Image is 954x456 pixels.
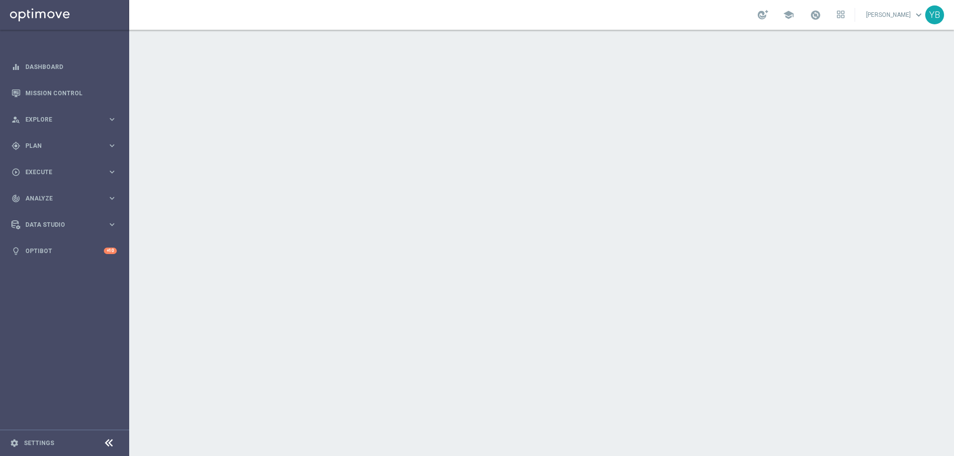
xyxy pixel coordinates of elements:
[11,63,117,71] button: equalizer Dashboard
[11,195,117,202] button: track_changes Analyze keyboard_arrow_right
[11,116,117,124] button: person_search Explore keyboard_arrow_right
[25,169,107,175] span: Execute
[11,141,20,150] i: gps_fixed
[11,221,117,229] button: Data Studio keyboard_arrow_right
[24,440,54,446] a: Settings
[11,168,117,176] button: play_circle_outline Execute keyboard_arrow_right
[11,63,20,71] i: equalizer
[11,89,117,97] button: Mission Control
[11,247,20,256] i: lightbulb
[11,168,20,177] i: play_circle_outline
[925,5,944,24] div: YB
[107,115,117,124] i: keyboard_arrow_right
[11,115,107,124] div: Explore
[11,168,107,177] div: Execute
[11,238,117,264] div: Optibot
[11,142,117,150] button: gps_fixed Plan keyboard_arrow_right
[11,247,117,255] button: lightbulb Optibot +10
[11,54,117,80] div: Dashboard
[783,9,794,20] span: school
[865,7,925,22] a: [PERSON_NAME]keyboard_arrow_down
[913,9,924,20] span: keyboard_arrow_down
[11,80,117,106] div: Mission Control
[107,194,117,203] i: keyboard_arrow_right
[107,167,117,177] i: keyboard_arrow_right
[25,117,107,123] span: Explore
[107,220,117,229] i: keyboard_arrow_right
[11,194,20,203] i: track_changes
[11,115,20,124] i: person_search
[104,248,117,254] div: +10
[107,141,117,150] i: keyboard_arrow_right
[25,195,107,201] span: Analyze
[25,143,107,149] span: Plan
[11,220,107,229] div: Data Studio
[11,194,107,203] div: Analyze
[25,80,117,106] a: Mission Control
[25,238,104,264] a: Optibot
[11,141,107,150] div: Plan
[25,222,107,228] span: Data Studio
[10,439,19,448] i: settings
[25,54,117,80] a: Dashboard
